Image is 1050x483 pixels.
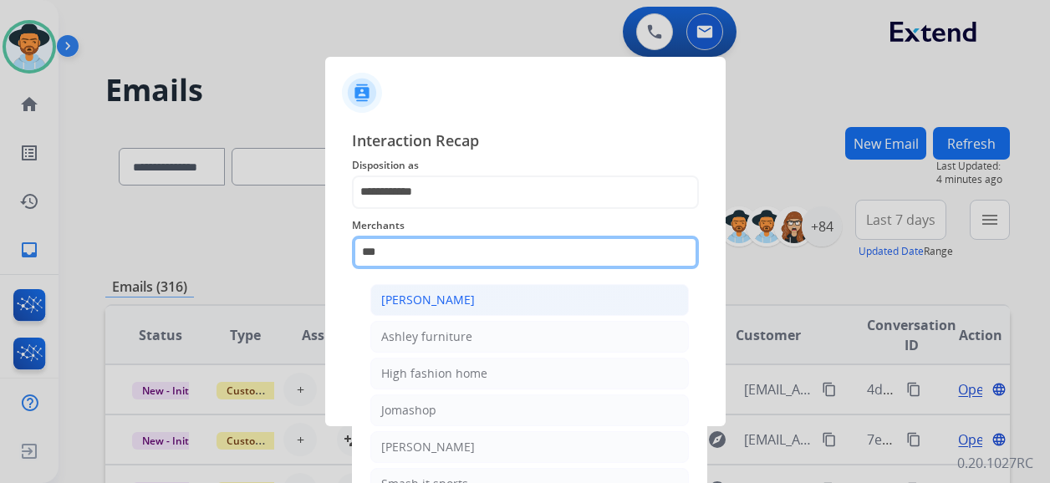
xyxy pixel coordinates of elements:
img: contactIcon [342,73,382,113]
span: Interaction Recap [352,129,699,155]
div: [PERSON_NAME] [381,292,475,308]
p: 0.20.1027RC [957,453,1033,473]
div: Jomashop [381,402,436,419]
div: High fashion home [381,365,487,382]
span: Disposition as [352,155,699,175]
span: Merchants [352,216,699,236]
div: [PERSON_NAME] [381,439,475,455]
div: Ashley furniture [381,328,472,345]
